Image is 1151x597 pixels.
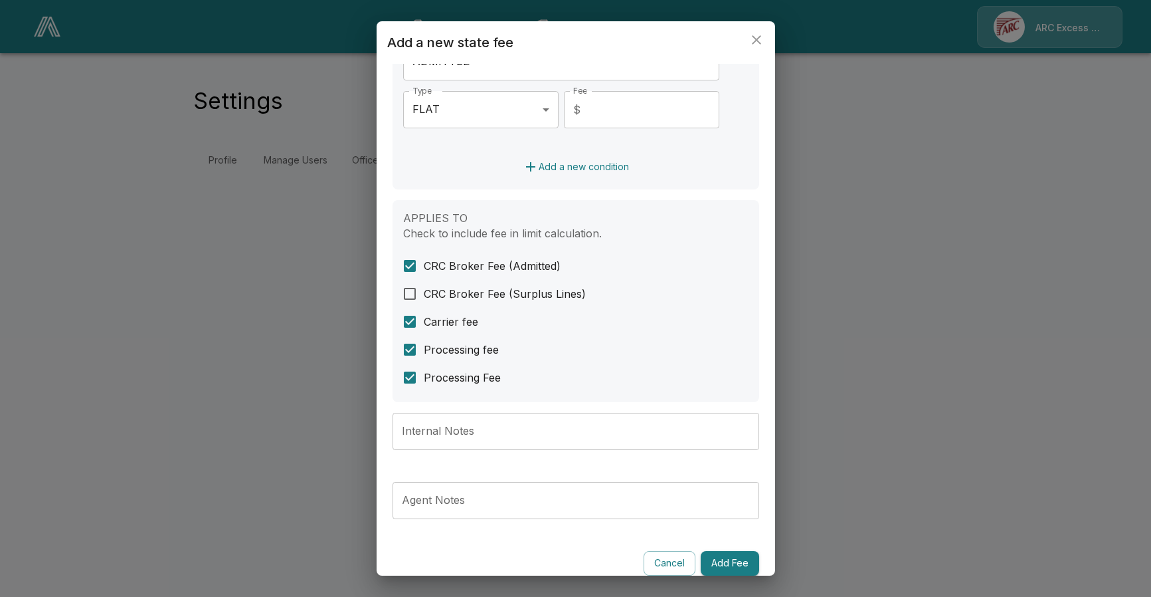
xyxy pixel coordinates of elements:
[424,258,561,274] span: CRC Broker Fee (Admitted)
[743,27,770,53] button: close
[424,370,501,386] span: Processing Fee
[517,155,634,179] button: Add a new condition
[573,85,586,96] label: Fee
[573,102,580,118] p: $
[701,551,759,576] button: Add Fee
[403,227,602,240] label: Check to include fee in limit calculation.
[403,211,468,225] label: APPLIES TO
[424,342,499,358] span: Processing fee
[644,551,695,576] button: Cancel
[424,286,586,302] span: CRC Broker Fee (Surplus Lines)
[424,314,478,330] span: Carrier fee
[412,85,432,96] label: Type
[377,21,775,64] h2: Add a new state fee
[403,91,559,128] div: FLAT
